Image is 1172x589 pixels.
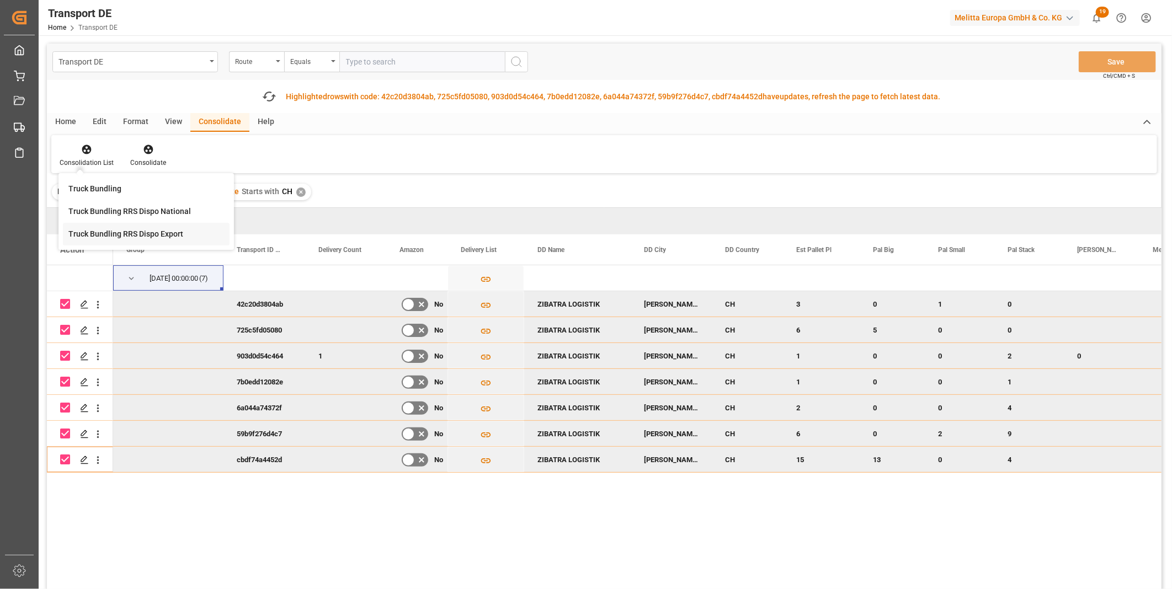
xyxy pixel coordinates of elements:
[223,421,305,446] div: 59b9f276d4c7
[796,246,832,254] span: Est Pallet Pl
[290,54,328,67] div: Equals
[1109,6,1134,30] button: Help Center
[130,158,166,168] div: Consolidate
[1079,51,1156,72] button: Save
[434,292,443,317] span: No
[712,395,783,420] div: CH
[925,343,994,368] div: 0
[783,343,860,368] div: 1
[242,187,279,196] span: Starts with
[994,317,1064,342] div: 0
[150,266,198,291] div: [DATE] 00:00:00
[60,158,114,168] div: Consolidation List
[860,421,925,446] div: 0
[58,54,206,68] div: Transport DE
[235,54,273,67] div: Route
[925,369,994,394] div: 0
[994,291,1064,317] div: 0
[223,317,305,342] div: 725c5fd05080
[524,369,631,394] div: ZIBATRA LOGISTIK
[994,369,1064,394] div: 1
[994,343,1064,368] div: 2
[925,291,994,317] div: 1
[631,395,712,420] div: [PERSON_NAME] / SO
[84,113,115,132] div: Edit
[524,421,631,446] div: ZIBATRA LOGISTIK
[524,447,631,472] div: ZIBATRA LOGISTIK
[434,370,443,395] span: No
[199,266,208,291] span: (7)
[47,395,113,421] div: Press SPACE to deselect this row.
[524,291,631,317] div: ZIBATRA LOGISTIK
[763,92,780,101] span: have
[631,343,712,368] div: [PERSON_NAME] / SO
[115,113,157,132] div: Format
[434,421,443,447] span: No
[712,343,783,368] div: CH
[712,447,783,472] div: CH
[229,51,284,72] button: open menu
[925,447,994,472] div: 0
[631,317,712,342] div: [PERSON_NAME] / SO
[249,113,283,132] div: Help
[631,421,712,446] div: [PERSON_NAME] / SO
[860,395,925,420] div: 0
[68,183,121,195] div: Truck Bundling
[157,113,190,132] div: View
[52,51,218,72] button: open menu
[305,343,386,368] div: 1
[860,369,925,394] div: 0
[47,113,84,132] div: Home
[725,246,759,254] span: DD Country
[783,421,860,446] div: 6
[57,187,80,196] span: Filter :
[524,343,631,368] div: ZIBATRA LOGISTIK
[223,291,305,317] div: 42c20d3804ab
[873,246,894,254] span: Pal Big
[631,369,712,394] div: [PERSON_NAME] / SO
[631,447,712,472] div: [PERSON_NAME] / SO
[860,447,925,472] div: 13
[783,291,860,317] div: 3
[925,317,994,342] div: 0
[47,421,113,447] div: Press SPACE to deselect this row.
[284,51,339,72] button: open menu
[1096,7,1109,18] span: 19
[434,395,443,421] span: No
[282,187,292,196] span: CH
[47,447,113,473] div: Press SPACE to deselect this row.
[712,421,783,446] div: CH
[994,447,1064,472] div: 4
[296,188,306,197] div: ✕
[327,92,344,101] span: rows
[237,246,282,254] span: Transport ID Logward
[925,395,994,420] div: 0
[1077,246,1116,254] span: [PERSON_NAME]
[339,51,505,72] input: Type to search
[712,369,783,394] div: CH
[47,265,113,291] div: Press SPACE to select this row.
[1008,246,1035,254] span: Pal Stack
[783,447,860,472] div: 15
[783,317,860,342] div: 6
[223,395,305,420] div: 6a044a74372f
[712,317,783,342] div: CH
[47,317,113,343] div: Press SPACE to deselect this row.
[318,246,361,254] span: Delivery Count
[434,447,443,473] span: No
[1084,6,1109,30] button: show 19 new notifications
[537,246,564,254] span: DD Name
[68,206,191,217] div: Truck Bundling RRS Dispo National
[223,343,305,368] div: 903d0d54c464
[505,51,528,72] button: search button
[1103,72,1135,80] span: Ctrl/CMD + S
[461,246,497,254] span: Delivery List
[524,395,631,420] div: ZIBATRA LOGISTIK
[644,246,666,254] span: DD City
[47,369,113,395] div: Press SPACE to deselect this row.
[434,344,443,369] span: No
[860,343,925,368] div: 0
[223,447,305,472] div: cbdf74a4452d
[950,7,1084,28] button: Melitta Europa GmbH & Co. KG
[48,24,66,31] a: Home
